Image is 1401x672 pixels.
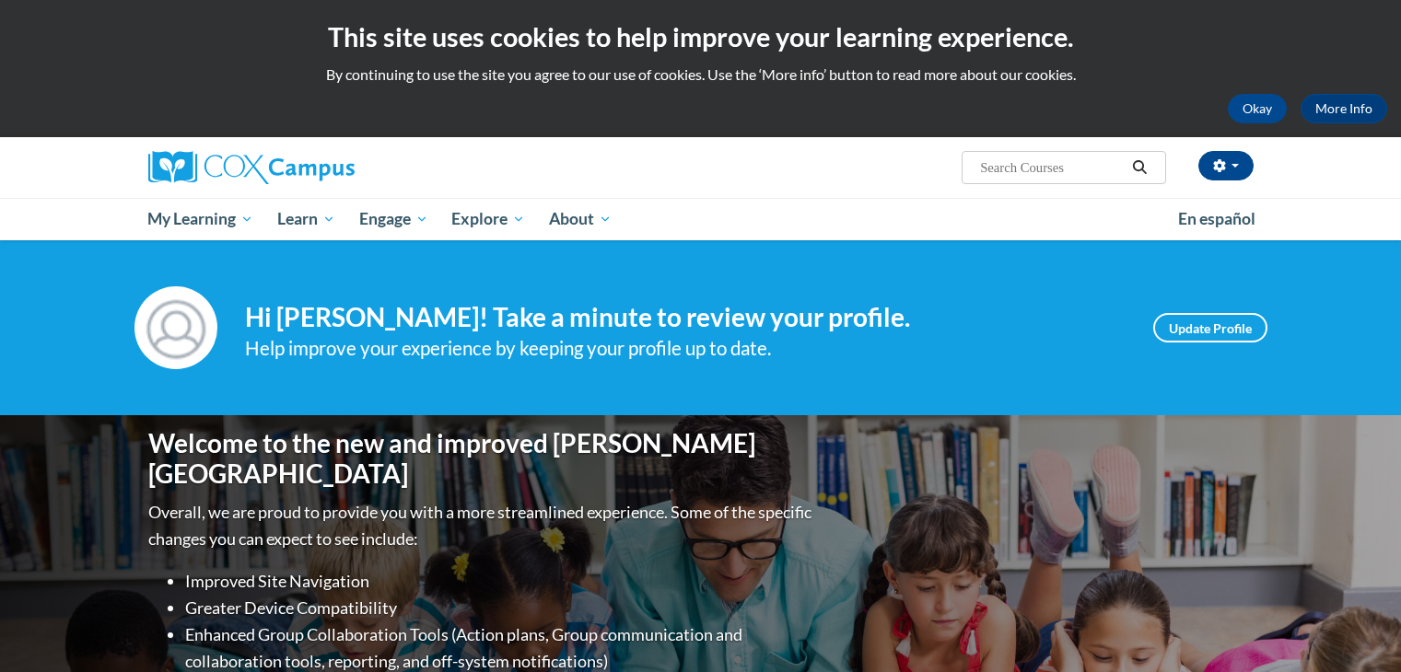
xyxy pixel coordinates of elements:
[1301,94,1387,123] a: More Info
[549,208,612,230] span: About
[134,286,217,369] img: Profile Image
[14,64,1387,85] p: By continuing to use the site you agree to our use of cookies. Use the ‘More info’ button to read...
[136,198,266,240] a: My Learning
[347,198,440,240] a: Engage
[121,198,1281,240] div: Main menu
[359,208,428,230] span: Engage
[978,156,1126,179] input: Search Courses
[1126,156,1153,179] button: Search
[1153,313,1267,342] a: Update Profile
[1198,151,1254,180] button: Account Settings
[1178,209,1255,228] span: En español
[185,595,816,621] li: Greater Device Compatibility
[148,151,498,184] a: Cox Campus
[148,499,816,552] p: Overall, we are proud to provide you with a more streamlined experience. Some of the specific cha...
[1166,200,1267,238] a: En español
[185,568,816,595] li: Improved Site Navigation
[245,333,1126,364] div: Help improve your experience by keeping your profile up to date.
[245,302,1126,333] h4: Hi [PERSON_NAME]! Take a minute to review your profile.
[148,151,355,184] img: Cox Campus
[14,18,1387,55] h2: This site uses cookies to help improve your learning experience.
[265,198,347,240] a: Learn
[439,198,537,240] a: Explore
[451,208,525,230] span: Explore
[1228,94,1287,123] button: Okay
[277,208,335,230] span: Learn
[537,198,624,240] a: About
[147,208,253,230] span: My Learning
[1327,598,1386,657] iframe: Botón para iniciar la ventana de mensajería
[148,428,816,490] h1: Welcome to the new and improved [PERSON_NAME][GEOGRAPHIC_DATA]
